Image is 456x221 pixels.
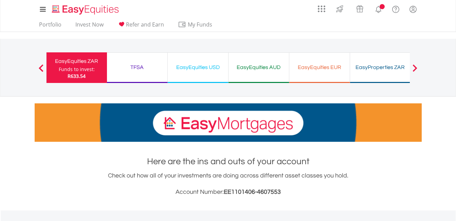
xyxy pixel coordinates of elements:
img: vouchers-v2.svg [354,3,365,14]
div: Funds to invest: [59,66,95,73]
a: My Profile [404,2,422,17]
a: Home page [49,2,122,15]
div: EasyEquities AUD [233,63,285,72]
span: Refer and Earn [126,21,164,28]
span: EE1101406-4607553 [224,189,281,195]
h1: Here are the ins and outs of your account [35,155,422,168]
a: Refer and Earn [115,21,167,32]
button: Next [408,68,422,74]
div: EasyEquities ZAR [51,56,103,66]
a: FAQ's and Support [387,2,404,15]
img: grid-menu-icon.svg [318,5,325,13]
a: Vouchers [350,2,370,14]
a: Notifications [370,2,387,15]
div: EasyProperties ZAR [354,63,406,72]
span: R633.54 [68,73,86,79]
span: My Funds [178,20,222,29]
a: AppsGrid [313,2,330,13]
a: Portfolio [36,21,64,32]
a: Invest Now [73,21,106,32]
img: thrive-v2.svg [334,3,345,14]
div: Check out how all of your investments are doing across different asset classes you hold. [35,171,422,197]
div: EasyEquities EUR [293,63,346,72]
div: TFSA [111,63,163,72]
img: EasyEquities_Logo.png [51,4,122,15]
div: EasyEquities USD [172,63,224,72]
button: Previous [34,68,48,74]
img: EasyMortage Promotion Banner [35,103,422,142]
h3: Account Number: [35,187,422,197]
